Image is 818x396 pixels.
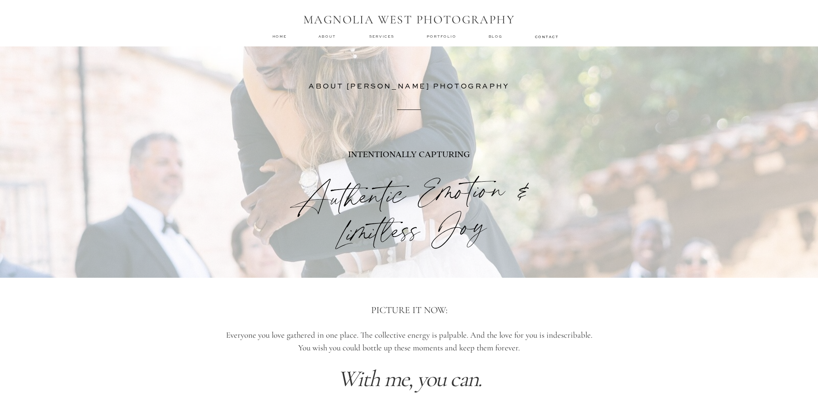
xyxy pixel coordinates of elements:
[318,34,338,39] a: about
[369,34,396,39] a: services
[489,34,504,39] a: Blog
[245,168,573,226] h2: Authentic Emotion & Limitless Joy
[535,34,558,39] a: contact
[225,329,593,353] p: Everyone you love gathered in one place. The collective energy is palpable. And the love for you ...
[298,13,520,28] h1: MAGNOLIA WEST PHOTOGRAPHY
[294,80,525,87] h3: ABOUT [PERSON_NAME] PHOTOGRAPHY
[427,34,458,39] a: Portfolio
[272,34,287,39] a: home
[257,303,562,318] p: PICTURE IT NOW:
[337,365,481,393] i: With me, you can.
[297,148,521,179] p: INTENTIONALLY CAPTURING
